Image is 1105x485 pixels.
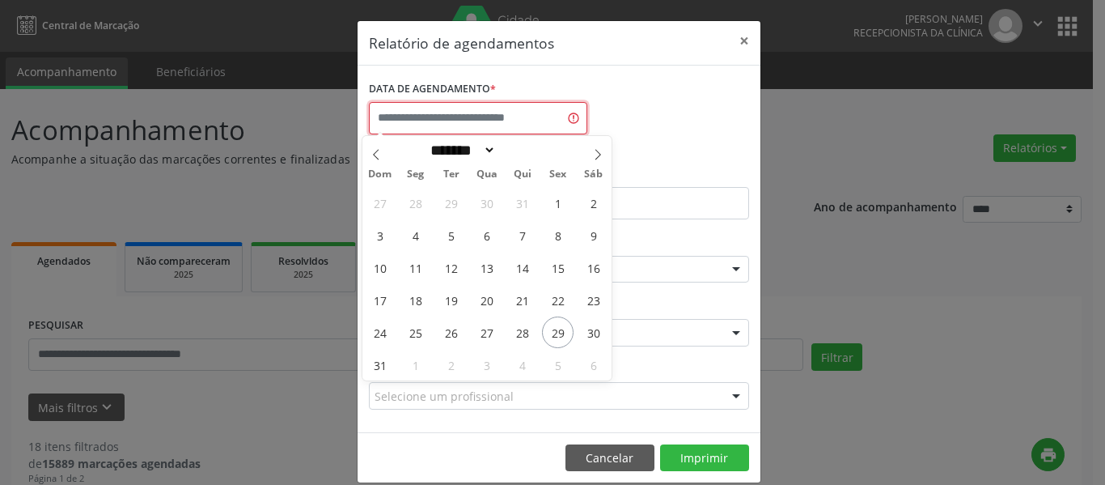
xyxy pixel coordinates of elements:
span: Agosto 30, 2025 [578,317,609,348]
span: Ter [434,169,469,180]
select: Month [425,142,496,159]
span: Agosto 6, 2025 [471,219,502,251]
span: Julho 31, 2025 [506,187,538,219]
button: Close [728,21,760,61]
span: Agosto 16, 2025 [578,252,609,283]
span: Agosto 29, 2025 [542,317,574,348]
span: Setembro 5, 2025 [542,349,574,381]
span: Agosto 23, 2025 [578,284,609,316]
label: DATA DE AGENDAMENTO [369,77,496,102]
span: Julho 29, 2025 [435,187,467,219]
button: Cancelar [565,445,654,472]
span: Sáb [576,169,612,180]
span: Agosto 12, 2025 [435,252,467,283]
span: Setembro 6, 2025 [578,349,609,381]
span: Agosto 24, 2025 [364,317,396,348]
span: Agosto 14, 2025 [506,252,538,283]
span: Dom [362,169,398,180]
span: Agosto 27, 2025 [471,317,502,348]
span: Setembro 1, 2025 [400,349,431,381]
span: Qui [505,169,540,180]
span: Agosto 17, 2025 [364,284,396,316]
button: Imprimir [660,445,749,472]
span: Agosto 19, 2025 [435,284,467,316]
label: ATÉ [563,162,749,187]
span: Setembro 3, 2025 [471,349,502,381]
span: Julho 30, 2025 [471,187,502,219]
span: Agosto 31, 2025 [364,349,396,381]
input: Year [496,142,549,159]
span: Agosto 13, 2025 [471,252,502,283]
span: Agosto 9, 2025 [578,219,609,251]
span: Agosto 8, 2025 [542,219,574,251]
span: Agosto 5, 2025 [435,219,467,251]
span: Agosto 3, 2025 [364,219,396,251]
span: Sex [540,169,576,180]
span: Julho 28, 2025 [400,187,431,219]
span: Setembro 2, 2025 [435,349,467,381]
h5: Relatório de agendamentos [369,32,554,53]
span: Seg [398,169,434,180]
span: Setembro 4, 2025 [506,349,538,381]
span: Agosto 22, 2025 [542,284,574,316]
span: Agosto 15, 2025 [542,252,574,283]
span: Agosto 7, 2025 [506,219,538,251]
span: Agosto 20, 2025 [471,284,502,316]
span: Agosto 26, 2025 [435,317,467,348]
span: Agosto 11, 2025 [400,252,431,283]
span: Agosto 4, 2025 [400,219,431,251]
span: Agosto 28, 2025 [506,317,538,348]
span: Julho 27, 2025 [364,187,396,219]
span: Selecione um profissional [375,388,514,405]
span: Agosto 10, 2025 [364,252,396,283]
span: Agosto 1, 2025 [542,187,574,219]
span: Agosto 21, 2025 [506,284,538,316]
span: Agosto 25, 2025 [400,317,431,348]
span: Agosto 2, 2025 [578,187,609,219]
span: Qua [469,169,505,180]
span: Agosto 18, 2025 [400,284,431,316]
